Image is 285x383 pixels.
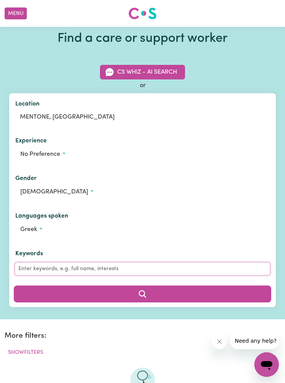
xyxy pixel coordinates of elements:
[15,185,270,199] button: Worker gender preference
[15,174,37,185] label: Gender
[5,332,280,340] h2: More filters:
[100,65,185,79] button: CS Whiz - AI Search
[15,99,39,110] label: Location
[8,350,24,355] span: Show
[254,352,279,377] iframe: Button to launch messaging window
[15,222,270,237] button: Worker language preferences
[20,226,37,233] span: Greek
[230,332,279,349] iframe: Message from company
[14,286,271,302] button: Search
[128,5,157,22] a: Careseekers logo
[15,136,47,147] label: Experience
[20,151,60,157] span: No preference
[128,7,157,20] img: Careseekers logo
[212,334,227,349] iframe: Close message
[5,8,27,20] button: Menu
[15,249,43,260] label: Keywords
[20,189,88,195] span: [DEMOGRAPHIC_DATA]
[15,110,270,124] input: Enter a suburb
[15,211,68,222] label: Languages spoken
[9,81,276,90] div: or
[9,31,276,46] h1: Find a care or support worker
[15,263,270,275] input: Enter keywords, e.g. full name, interests
[5,347,47,358] button: ShowFilters
[15,147,270,162] button: Worker experience options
